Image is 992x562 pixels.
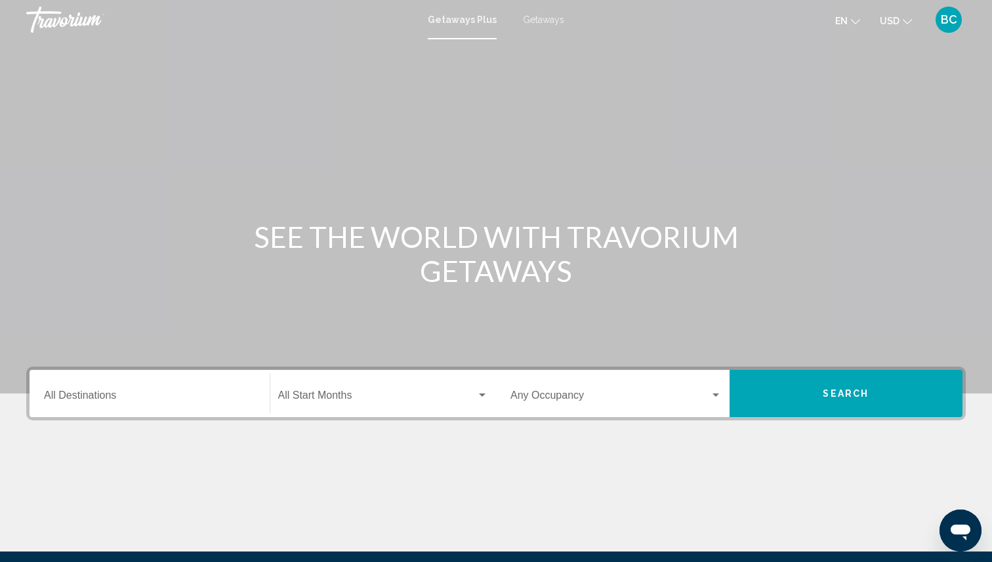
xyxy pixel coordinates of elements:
[932,6,966,33] button: User Menu
[523,14,564,25] a: Getaways
[880,11,912,30] button: Change currency
[835,16,848,26] span: en
[428,14,497,25] a: Getaways Plus
[26,7,415,33] a: Travorium
[835,11,860,30] button: Change language
[880,16,899,26] span: USD
[941,13,957,26] span: BC
[823,389,869,399] span: Search
[30,370,962,417] div: Search widget
[940,510,982,552] iframe: Button to launch messaging window
[250,220,742,288] h1: SEE THE WORLD WITH TRAVORIUM GETAWAYS
[730,370,963,417] button: Search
